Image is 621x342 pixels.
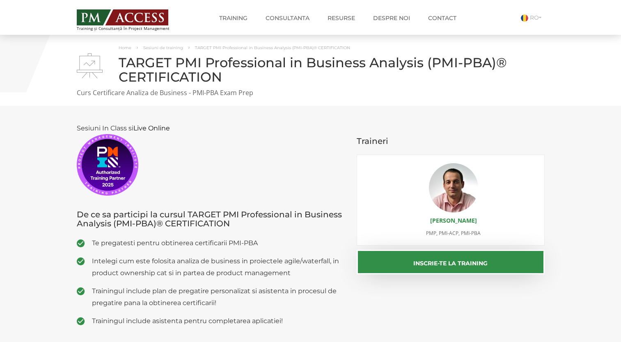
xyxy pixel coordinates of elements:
[143,45,183,50] a: Sesiuni de training
[521,14,528,22] img: Romana
[133,124,170,132] span: Live Online
[77,53,103,78] img: TARGET PMI Professional in Business Analysis (PMI-PBA)® CERTIFICATION
[321,10,361,26] a: Resurse
[77,26,185,31] span: Training și Consultanță în Project Management
[92,237,345,249] span: Te pregatesti pentru obtinerea certificarii PMI-PBA
[77,210,345,228] h3: De ce sa participi la cursul TARGET PMI Professional in Business Analysis (PMI-PBA)® CERTIFICATION
[357,137,545,146] h3: Traineri
[119,45,131,50] a: Home
[426,230,481,237] span: PMP, PMI-ACP, PMI-PBA
[429,163,478,212] img: Alexandru Moise
[92,255,345,279] span: Intelegi cum este folosita analiza de business in proiectele agile/waterfall, in product ownershi...
[77,88,545,98] p: Curs Certificare Analiza de Business - PMI-PBA Exam Prep
[77,122,345,196] p: Sesiuni In Class si
[259,10,316,26] a: Consultanta
[430,217,477,224] a: [PERSON_NAME]
[77,7,185,31] a: Training și Consultanță în Project Management
[357,250,545,274] button: Inscrie-te la training
[195,45,350,50] span: TARGET PMI Professional in Business Analysis (PMI-PBA)® CERTIFICATION
[92,315,345,327] span: Trainingul include asistenta pentru completarea aplicatiei!
[92,285,345,309] span: Trainingul include plan de pregatire personalizat si asistenta in procesul de pregatire pana la o...
[422,10,463,26] a: Contact
[77,55,545,84] h1: TARGET PMI Professional in Business Analysis (PMI-PBA)® CERTIFICATION
[367,10,416,26] a: Despre noi
[213,10,254,26] a: Training
[77,9,168,25] img: PM ACCESS - Echipa traineri si consultanti certificati PMP: Narciss Popescu, Mihai Olaru, Monica ...
[521,14,545,21] a: RO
